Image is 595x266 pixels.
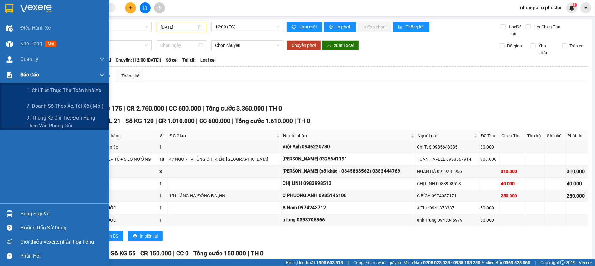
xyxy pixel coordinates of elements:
img: warehouse-icon [6,25,13,32]
span: nhungcom.phucloi [515,4,566,12]
img: logo.jpg [8,8,39,39]
b: GỬI : VP Vinh [8,45,59,56]
span: Miền Bắc [485,259,530,266]
span: Số xe: [166,57,178,63]
div: THUỐC [102,217,157,224]
div: Hàng sắp về [20,209,104,219]
img: warehouse-icon [6,210,13,217]
div: C PHUONG ANH 0985146108 [283,192,415,199]
span: plus [128,6,133,10]
div: 40.000 [567,180,587,188]
span: TH 0 [269,105,282,112]
div: [PERSON_NAME] (số khác - 0345868562) 0383444769 [283,168,415,175]
div: 310.000 [567,168,587,175]
span: Người gửi [418,132,473,139]
span: | [248,250,249,257]
div: 8 BẾP TỪ+ 5 LÒ NƯỚNG [102,156,157,163]
span: Trên xe [567,42,586,49]
span: Chọn chuyến [215,41,279,50]
strong: 0708 023 035 - 0935 103 250 [423,260,480,265]
span: 1. Chi tiết thực thu toàn nhà xe [27,86,101,94]
th: Chưa Thu [500,131,525,141]
span: ĐC Giao [170,132,275,139]
span: CR 150.000 [140,250,172,257]
span: file-add [143,6,147,10]
span: CR 1.010.000 [158,117,195,125]
div: 50.000 [480,204,499,211]
button: aim [154,2,165,13]
div: 1 [159,192,167,199]
li: Hotline: 02386655777, 02462925925, 0944789456 [58,23,261,31]
span: CR 2.760.000 [127,105,164,112]
button: In đơn chọn [358,22,392,32]
div: [PERSON_NAME] 0325641191 [283,155,415,163]
div: 13 [159,156,167,163]
img: warehouse-icon [6,41,13,47]
div: Chị Tuệ 0985648385 [417,144,478,150]
div: 30.000 [480,217,499,224]
span: Đã giao [505,42,525,49]
span: Tổng cước 1.610.000 [235,117,293,125]
div: 1 [159,144,167,150]
span: | [294,117,296,125]
span: SL 21 [105,117,121,125]
span: Kho nhận [536,42,557,56]
span: Tổng cước 150.000 [193,250,246,257]
span: In DS [108,233,118,239]
span: Thống kê [406,23,424,30]
span: In phơi [337,23,351,30]
div: hh [102,192,157,199]
th: Thu hộ [525,131,545,141]
span: Quản Lý [20,55,38,63]
th: Phải thu [566,131,588,141]
button: printerIn biên lai [128,231,163,241]
span: Số KG 120 [125,117,154,125]
div: Thống kê [121,72,139,79]
span: Báo cáo [20,71,39,79]
input: Chọn ngày [160,42,197,49]
span: In biên lai [140,233,158,239]
span: 1 [573,3,576,7]
span: Xuất Excel [334,42,354,49]
input: 01/10/2025 [161,24,197,31]
span: aim [157,6,162,10]
span: | [173,250,175,257]
div: anh Trung 0943045979 [417,217,478,224]
div: TOÀN HAFELE 0933567914 [417,156,478,163]
span: | [348,259,349,266]
span: Chuyến: (12:00 [DATE]) [116,57,161,63]
img: warehouse-icon [6,56,13,63]
div: 1 [159,204,167,211]
div: A Nam 0974243712 [283,204,415,212]
span: notification [7,239,12,245]
span: bar-chart [398,25,403,30]
th: SL [158,131,168,141]
div: A Thư 0941373337 [417,204,478,211]
span: Tài xế: [182,57,196,63]
span: Giới thiệu Vexere, nhận hoa hồng [20,238,94,246]
div: 250.000 [567,192,587,200]
button: Chuyển phơi [287,40,321,50]
span: Kho hàng [20,41,42,47]
div: 47 NGÕ 7 , PHÙNG CHÍ KIÊN, [GEOGRAPHIC_DATA] [169,156,280,163]
span: | [202,105,204,112]
span: | [266,105,267,112]
span: Số KG 55 [111,250,136,257]
span: Loại xe: [200,57,216,63]
th: Tên hàng [101,131,158,141]
span: CC 600.000 [169,105,201,112]
div: 1 [159,180,167,187]
img: icon-new-feature [569,5,575,11]
span: | [123,105,125,112]
span: 7. Doanh số theo xe, tài xế ( mới) [27,102,104,110]
span: TH 0 [297,117,310,125]
span: printer [329,25,334,30]
span: Cung cấp máy in - giấy in: [353,259,402,266]
span: Tổng cước 3.360.000 [206,105,264,112]
div: Quần áo [102,144,157,150]
span: CC 0 [176,250,189,257]
div: NGÂN HÀ 0919281956 [417,168,478,175]
span: 12:00 (TC) [215,22,279,32]
button: printerIn DS [96,231,123,241]
span: Hỗ trợ kỹ thuật: [286,259,343,266]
